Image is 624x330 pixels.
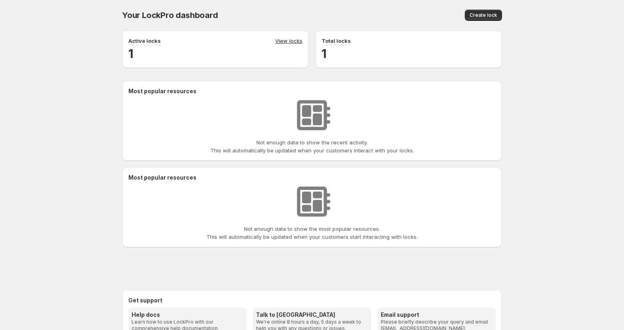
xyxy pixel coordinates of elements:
[128,87,496,95] h2: Most popular resources
[128,37,161,45] p: Active locks
[132,311,243,319] h3: Help docs
[275,37,302,46] a: View locks
[465,10,502,21] button: Create lock
[470,12,497,18] span: Create lock
[122,10,218,20] span: Your LockPro dashboard
[128,46,302,62] h2: 1
[206,225,418,241] p: Not enough data to show the most popular resources. This will automatically be updated when your ...
[128,296,496,304] h2: Get support
[322,46,496,62] h2: 1
[128,174,496,182] h2: Most popular resources
[210,138,414,154] p: Not enough data to show the recent activity. This will automatically be updated when your custome...
[381,311,492,319] h3: Email support
[292,95,332,135] img: No resources found
[256,311,368,319] h3: Talk to [GEOGRAPHIC_DATA]
[292,182,332,222] img: No resources found
[322,37,351,45] p: Total locks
